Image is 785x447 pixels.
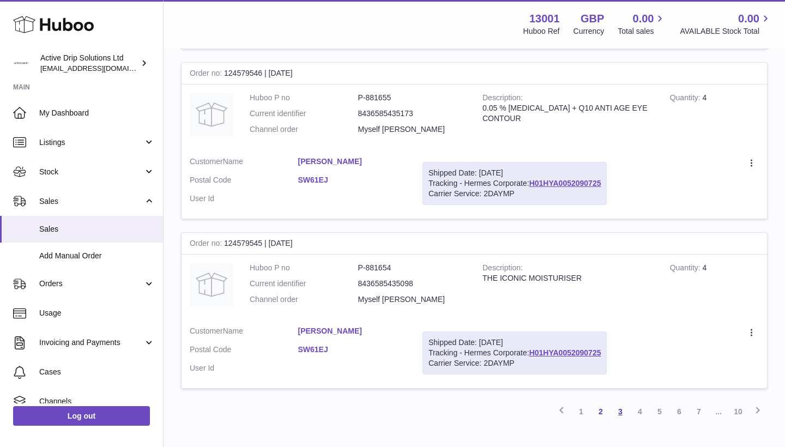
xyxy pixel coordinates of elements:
[571,402,591,421] a: 1
[670,263,703,275] strong: Quantity
[669,402,689,421] a: 6
[298,156,407,167] a: [PERSON_NAME]
[662,255,767,318] td: 4
[618,26,666,37] span: Total sales
[182,233,767,255] div: 124579545 | [DATE]
[358,263,467,273] dd: P-881654
[39,337,143,348] span: Invoicing and Payments
[190,345,298,358] dt: Postal Code
[482,273,654,283] div: THE ICONIC MOISTURISER
[39,108,155,118] span: My Dashboard
[39,308,155,318] span: Usage
[428,189,601,199] div: Carrier Service: 2DAYMP
[250,263,358,273] dt: Huboo P no
[529,179,601,188] a: H01HYA0052090725
[250,108,358,119] dt: Current identifier
[728,402,748,421] a: 10
[482,93,523,105] strong: Description
[428,358,601,369] div: Carrier Service: 2DAYMP
[630,402,650,421] a: 4
[190,263,233,306] img: no-photo.jpg
[250,124,358,135] dt: Channel order
[670,93,703,105] strong: Quantity
[190,93,233,136] img: no-photo.jpg
[182,63,767,84] div: 124579546 | [DATE]
[298,326,407,336] a: [PERSON_NAME]
[39,396,155,407] span: Channels
[40,64,160,73] span: [EMAIL_ADDRESS][DOMAIN_NAME]
[650,402,669,421] a: 5
[358,108,467,119] dd: 8436585435173
[611,402,630,421] a: 3
[662,84,767,148] td: 4
[40,53,138,74] div: Active Drip Solutions Ltd
[39,367,155,377] span: Cases
[298,345,407,355] a: SW61EJ
[13,55,29,71] img: info@activedrip.com
[738,11,759,26] span: 0.00
[190,69,224,80] strong: Order no
[298,175,407,185] a: SW61EJ
[13,406,150,426] a: Log out
[39,251,155,261] span: Add Manual Order
[190,363,298,373] dt: User Id
[39,167,143,177] span: Stock
[529,11,560,26] strong: 13001
[250,294,358,305] dt: Channel order
[581,11,604,26] strong: GBP
[633,11,654,26] span: 0.00
[591,402,611,421] a: 2
[190,327,223,335] span: Customer
[190,156,298,170] dt: Name
[482,263,523,275] strong: Description
[358,124,467,135] dd: Myself [PERSON_NAME]
[190,239,224,250] strong: Order no
[190,194,298,204] dt: User Id
[250,279,358,289] dt: Current identifier
[523,26,560,37] div: Huboo Ref
[618,11,666,37] a: 0.00 Total sales
[190,157,223,166] span: Customer
[529,348,601,357] a: H01HYA0052090725
[39,224,155,234] span: Sales
[358,279,467,289] dd: 8436585435098
[250,93,358,103] dt: Huboo P no
[39,196,143,207] span: Sales
[428,168,601,178] div: Shipped Date: [DATE]
[680,11,772,37] a: 0.00 AVAILABLE Stock Total
[358,93,467,103] dd: P-881655
[482,103,654,124] div: 0.05 % [MEDICAL_DATA] + Q10 ANTI AGE EYE CONTOUR
[190,175,298,188] dt: Postal Code
[39,279,143,289] span: Orders
[573,26,605,37] div: Currency
[358,294,467,305] dd: Myself [PERSON_NAME]
[422,162,607,205] div: Tracking - Hermes Corporate:
[428,337,601,348] div: Shipped Date: [DATE]
[680,26,772,37] span: AVAILABLE Stock Total
[709,402,728,421] span: ...
[39,137,143,148] span: Listings
[190,326,298,339] dt: Name
[422,331,607,374] div: Tracking - Hermes Corporate:
[689,402,709,421] a: 7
